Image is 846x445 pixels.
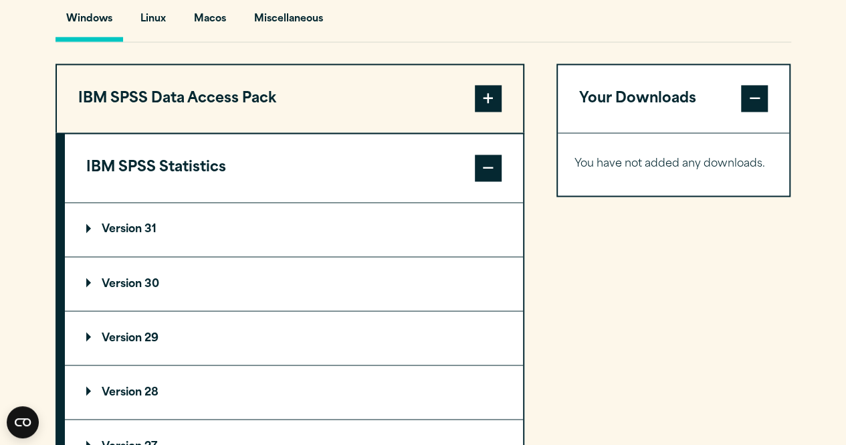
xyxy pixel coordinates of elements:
button: Your Downloads [558,65,790,133]
p: Version 29 [86,333,158,343]
p: Version 28 [86,387,158,397]
div: Your Downloads [558,132,790,195]
summary: Version 29 [65,311,523,365]
p: Version 30 [86,278,159,289]
button: Miscellaneous [243,3,334,41]
summary: Version 31 [65,203,523,256]
p: Version 31 [86,224,156,235]
button: Open CMP widget [7,406,39,438]
summary: Version 30 [65,257,523,310]
button: IBM SPSS Data Access Pack [57,65,523,133]
button: Linux [130,3,177,41]
button: Macos [183,3,237,41]
p: You have not added any downloads. [574,155,773,174]
button: Windows [56,3,123,41]
summary: Version 28 [65,365,523,419]
button: IBM SPSS Statistics [65,134,523,202]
